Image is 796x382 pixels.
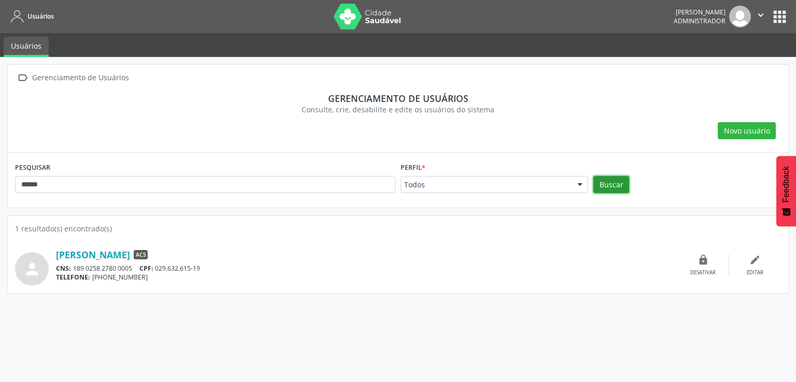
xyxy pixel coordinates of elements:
[718,122,776,140] button: Novo usuário
[724,125,770,136] span: Novo usuário
[674,8,726,17] div: [PERSON_NAME]
[56,273,90,282] span: TELEFONE:
[4,37,49,57] a: Usuários
[56,264,71,273] span: CNS:
[404,180,567,190] span: Todos
[7,8,54,25] a: Usuários
[690,269,716,276] div: Desativar
[30,70,131,85] div: Gerenciamento de Usuários
[674,17,726,25] span: Administrador
[27,12,54,21] span: Usuários
[747,269,763,276] div: Editar
[56,249,130,260] a: [PERSON_NAME]
[751,6,771,27] button: 
[15,70,30,85] i: 
[749,254,761,266] i: edit
[781,166,791,202] span: Feedback
[56,273,677,282] div: [PHONE_NUMBER]
[698,254,709,266] i: lock
[15,70,131,85] a:  Gerenciamento de Usuários
[139,264,153,273] span: CPF:
[593,176,629,194] button: Buscar
[23,260,41,278] i: person
[771,8,789,26] button: apps
[22,104,774,115] div: Consulte, crie, desabilite e edite os usuários do sistema
[776,156,796,226] button: Feedback - Mostrar pesquisa
[22,93,774,104] div: Gerenciamento de usuários
[401,160,425,176] label: Perfil
[15,223,781,234] div: 1 resultado(s) encontrado(s)
[15,160,50,176] label: PESQUISAR
[729,6,751,27] img: img
[56,264,677,273] div: 189 0258 2780 0005 029.632.615-19
[755,9,766,21] i: 
[134,250,148,259] span: ACS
